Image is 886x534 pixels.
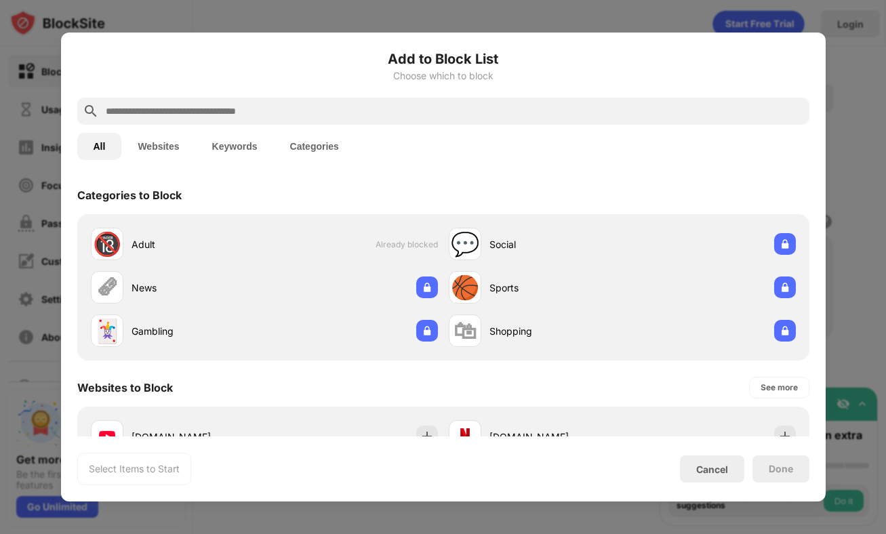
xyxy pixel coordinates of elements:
[132,324,264,338] div: Gambling
[696,464,728,475] div: Cancel
[451,230,479,258] div: 💬
[761,381,798,394] div: See more
[93,317,121,345] div: 🃏
[93,230,121,258] div: 🔞
[489,281,622,295] div: Sports
[451,274,479,302] div: 🏀
[89,462,180,476] div: Select Items to Start
[769,464,793,474] div: Done
[83,103,99,119] img: search.svg
[121,133,195,160] button: Websites
[77,381,173,394] div: Websites to Block
[454,317,477,345] div: 🛍
[132,430,264,444] div: [DOMAIN_NAME]
[196,133,274,160] button: Keywords
[99,428,115,445] img: favicons
[96,274,119,302] div: 🗞
[77,70,809,81] div: Choose which to block
[132,237,264,251] div: Adult
[489,237,622,251] div: Social
[274,133,355,160] button: Categories
[77,133,122,160] button: All
[132,281,264,295] div: News
[77,188,182,202] div: Categories to Block
[489,430,622,444] div: [DOMAIN_NAME]
[457,428,473,445] img: favicons
[376,239,438,249] span: Already blocked
[77,49,809,69] h6: Add to Block List
[489,324,622,338] div: Shopping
